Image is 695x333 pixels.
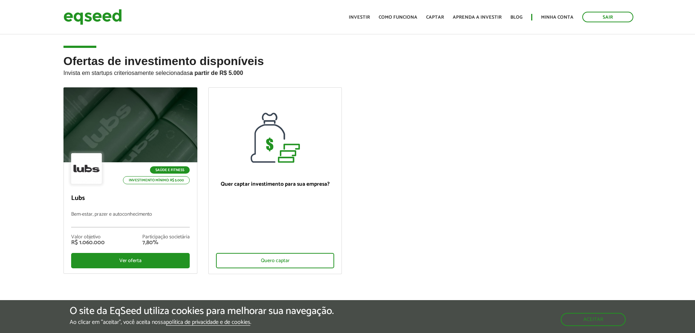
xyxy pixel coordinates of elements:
div: Ver oferta [71,253,190,268]
a: Sair [582,12,633,22]
div: Valor objetivo [71,235,105,240]
p: Ao clicar em "aceitar", você aceita nossa . [70,319,334,326]
p: Lubs [71,194,190,203]
h5: O site da EqSeed utiliza cookies para melhorar sua navegação. [70,306,334,317]
h2: Ofertas de investimento disponíveis [63,55,632,87]
div: Quero captar [216,253,335,268]
img: EqSeed [63,7,122,27]
div: 7,80% [142,240,190,246]
a: Blog [510,15,522,20]
p: Saúde e Fitness [150,166,190,174]
a: Saúde e Fitness Investimento mínimo: R$ 5.000 Lubs Bem-estar, prazer e autoconhecimento Valor obj... [63,87,197,274]
button: Aceitar [561,313,626,326]
a: Como funciona [379,15,417,20]
p: Invista em startups criteriosamente selecionadas [63,68,632,76]
div: R$ 1.060.000 [71,240,105,246]
strong: a partir de R$ 5.000 [190,70,243,76]
p: Investimento mínimo: R$ 5.000 [123,176,190,184]
a: Captar [426,15,444,20]
a: Quer captar investimento para sua empresa? Quero captar [208,87,342,274]
p: Bem-estar, prazer e autoconhecimento [71,212,190,227]
a: Minha conta [541,15,574,20]
p: Quer captar investimento para sua empresa? [216,181,335,188]
a: Aprenda a investir [453,15,502,20]
div: Participação societária [142,235,190,240]
a: Investir [349,15,370,20]
a: política de privacidade e de cookies [166,319,250,326]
